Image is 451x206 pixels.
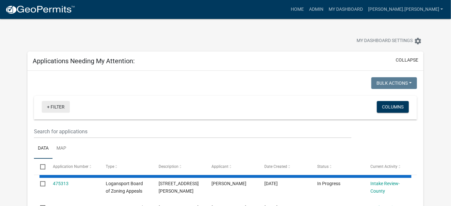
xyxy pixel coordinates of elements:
[414,37,422,45] i: settings
[377,101,409,113] button: Columns
[370,164,397,169] span: Current Activity
[258,159,311,174] datatable-header-cell: Date Created
[100,159,152,174] datatable-header-cell: Type
[288,3,306,16] a: Home
[34,138,53,159] a: Data
[205,159,258,174] datatable-header-cell: Applicant
[265,164,288,169] span: Date Created
[159,164,179,169] span: Description
[351,35,427,47] button: My Dashboard Settingssettings
[159,181,199,194] span: 1702 E MARKET ST, Donato Properties, Llc
[152,159,205,174] datatable-header-cell: Description
[33,57,135,65] h5: Applications Needing My Attention:
[34,125,351,138] input: Search for applications
[211,181,246,186] span: Bob Gaffer
[53,138,70,159] a: Map
[46,159,99,174] datatable-header-cell: Application Number
[396,57,418,64] button: collapse
[364,159,417,174] datatable-header-cell: Current Activity
[34,159,46,174] datatable-header-cell: Select
[53,181,69,186] a: 475313
[42,101,70,113] a: + Filter
[318,164,329,169] span: Status
[370,181,400,194] a: Intake Review-County
[106,164,114,169] span: Type
[365,3,446,16] a: [PERSON_NAME].[PERSON_NAME]
[106,181,143,194] span: Logansport Board of Zoning Appeals
[306,3,326,16] a: Admin
[311,159,364,174] datatable-header-cell: Status
[371,77,417,89] button: Bulk Actions
[357,37,413,45] span: My Dashboard Settings
[318,181,341,186] span: In Progress
[53,164,88,169] span: Application Number
[211,164,228,169] span: Applicant
[326,3,365,16] a: My Dashboard
[265,181,278,186] span: 09/08/2025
